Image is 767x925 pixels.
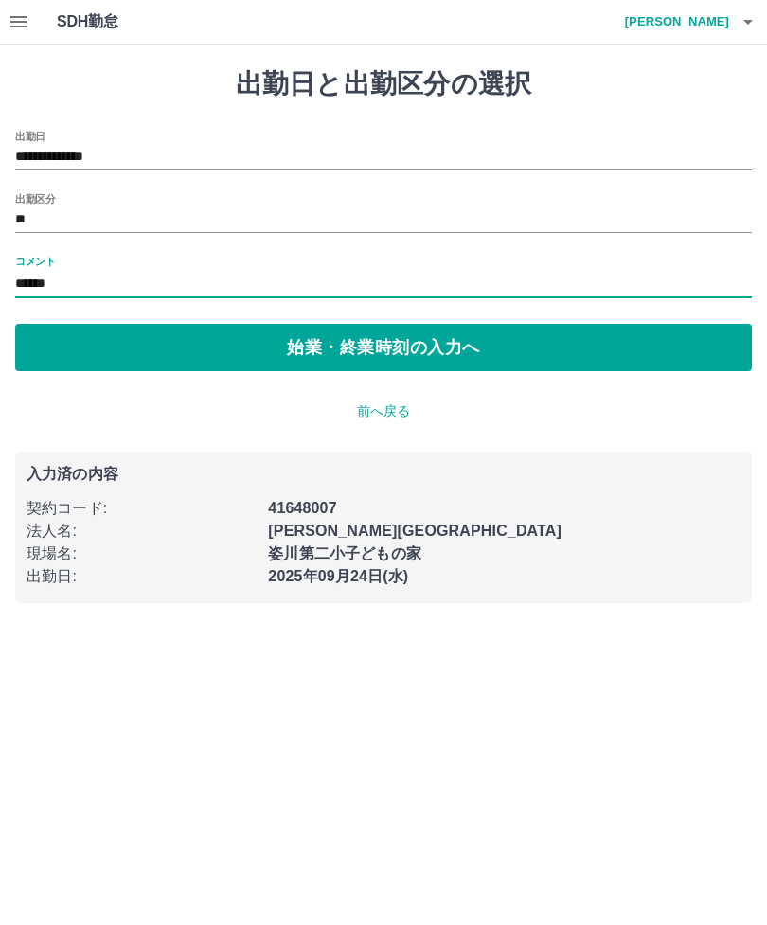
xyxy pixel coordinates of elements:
[27,498,257,521] p: 契約コード :
[268,546,421,562] b: 姿川第二小子どもの家
[268,569,408,585] b: 2025年09月24日(水)
[268,501,336,517] b: 41648007
[15,192,55,206] label: 出勤区分
[15,402,752,422] p: 前へ戻る
[27,543,257,566] p: 現場名 :
[15,255,55,269] label: コメント
[27,521,257,543] p: 法人名 :
[15,325,752,372] button: 始業・終業時刻の入力へ
[15,130,45,144] label: 出勤日
[15,69,752,101] h1: 出勤日と出勤区分の選択
[27,566,257,589] p: 出勤日 :
[27,468,740,483] p: 入力済の内容
[268,524,562,540] b: [PERSON_NAME][GEOGRAPHIC_DATA]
